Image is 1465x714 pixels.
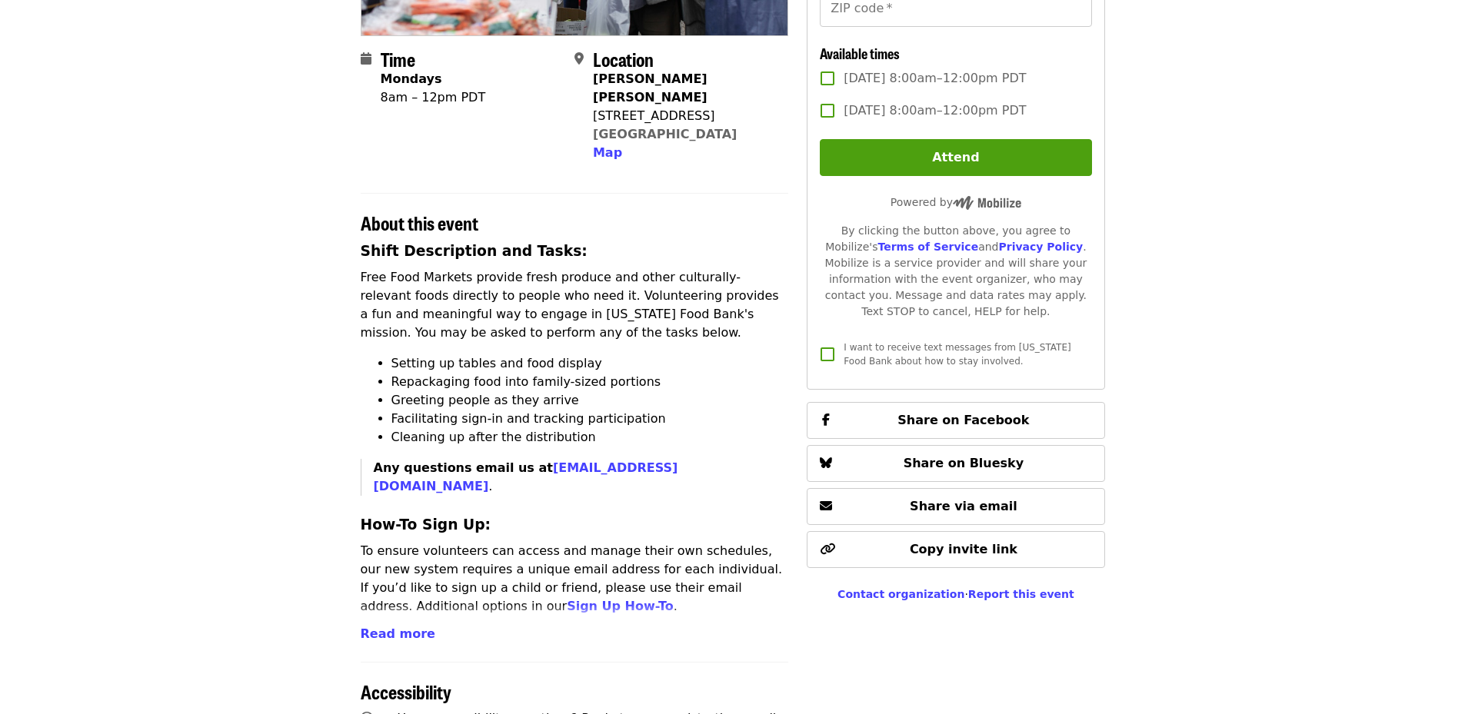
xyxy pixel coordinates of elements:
span: Available times [820,43,900,63]
li: Greeting people as they arrive [391,391,789,410]
p: . [374,459,789,496]
strong: Any questions email us at [374,460,678,493]
li: Cleaning up after the distribution [391,428,789,447]
div: · [807,586,1104,603]
span: I want to receive text messages from [US_STATE] Food Bank about how to stay involved. [844,342,1070,367]
strong: Mondays [381,71,442,86]
span: Share on Bluesky [904,456,1024,470]
a: Report this event [968,588,1074,600]
span: [DATE] 8:00am–12:00pm PDT [844,69,1026,88]
a: Terms of Service [877,241,978,253]
i: calendar icon [361,51,371,66]
button: Copy invite link [807,531,1104,568]
span: Read more [361,626,435,641]
a: Sign Up How-To [567,599,674,613]
i: map-marker-alt icon [574,51,584,66]
button: Share on Facebook [807,402,1104,439]
span: Share on Facebook [897,413,1029,427]
button: Map [593,144,622,162]
button: Share on Bluesky [807,445,1104,482]
span: Copy invite link [910,542,1017,556]
button: Share via email [807,488,1104,525]
img: Powered by Mobilize [953,196,1021,210]
div: [STREET_ADDRESS] [593,107,776,125]
li: Facilitating sign-in and tracking participation [391,410,789,428]
span: Time [381,45,415,72]
strong: [PERSON_NAME] [PERSON_NAME] [593,71,708,105]
h3: Shift Description and Tasks: [361,241,789,262]
p: To ensure volunteers can access and manage their own schedules, our new system requires a unique ... [361,542,789,616]
li: Setting up tables and food display [391,354,789,373]
li: Repackaging food into family-sized portions [391,373,789,391]
a: Privacy Policy [998,241,1083,253]
a: Contact organization [837,588,964,600]
div: By clicking the button above, you agree to Mobilize's and . Mobilize is a service provider and wi... [820,223,1091,320]
span: [DATE] 8:00am–12:00pm PDT [844,101,1026,120]
a: [GEOGRAPHIC_DATA] [593,127,737,141]
span: Accessibility [361,678,451,705]
span: Map [593,145,622,160]
span: About this event [361,209,478,236]
p: Free Food Markets provide fresh produce and other culturally-relevant foods directly to people wh... [361,268,789,342]
button: Attend [820,139,1091,176]
span: Share via email [910,499,1017,513]
button: Read more [361,625,435,643]
div: 8am – 12pm PDT [381,88,486,107]
span: Location [593,45,654,72]
h3: How-To Sign Up: [361,514,789,536]
span: Powered by [891,196,1021,208]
